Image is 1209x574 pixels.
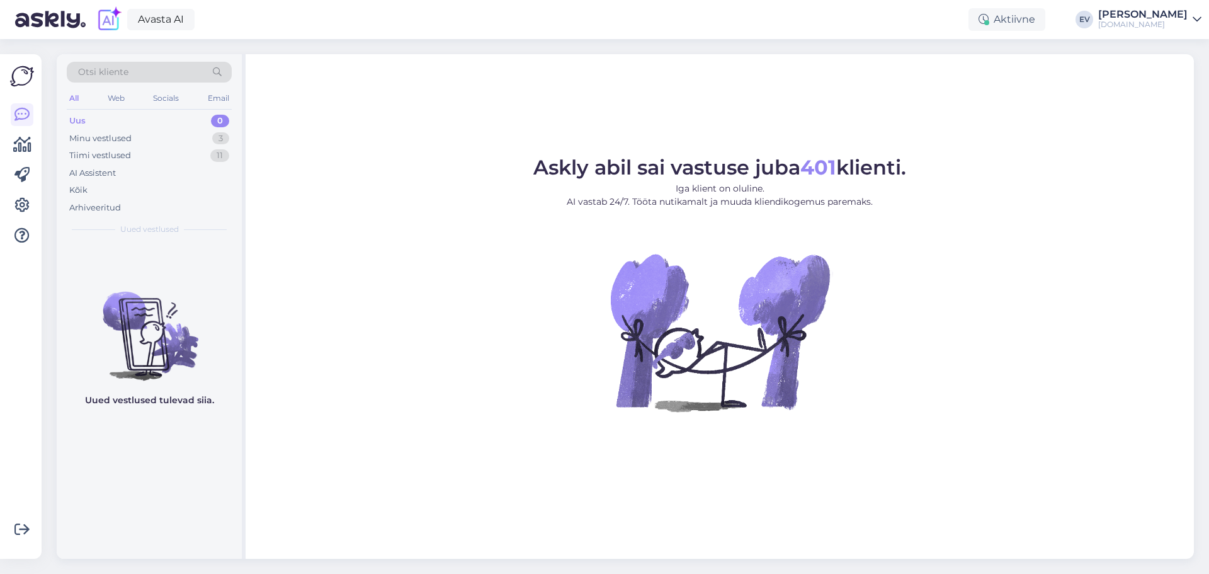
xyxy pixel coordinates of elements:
[69,167,116,180] div: AI Assistent
[150,90,181,106] div: Socials
[69,149,131,162] div: Tiimi vestlused
[210,149,229,162] div: 11
[533,182,906,209] p: Iga klient on oluline. AI vastab 24/7. Tööta nutikamalt ja muuda kliendikogemus paremaks.
[211,115,229,127] div: 0
[96,6,122,33] img: explore-ai
[69,184,88,197] div: Kõik
[1098,20,1188,30] div: [DOMAIN_NAME]
[67,90,81,106] div: All
[800,155,836,180] b: 401
[69,132,132,145] div: Minu vestlused
[69,115,86,127] div: Uus
[606,219,833,445] img: No Chat active
[85,394,214,407] p: Uued vestlused tulevad siia.
[205,90,232,106] div: Email
[78,66,128,79] span: Otsi kliente
[968,8,1045,31] div: Aktiivne
[1098,9,1201,30] a: [PERSON_NAME][DOMAIN_NAME]
[120,224,179,235] span: Uued vestlused
[212,132,229,145] div: 3
[127,9,195,30] a: Avasta AI
[1076,11,1093,28] div: EV
[57,269,242,382] img: No chats
[1098,9,1188,20] div: [PERSON_NAME]
[10,64,34,88] img: Askly Logo
[533,155,906,180] span: Askly abil sai vastuse juba klienti.
[105,90,127,106] div: Web
[69,202,121,214] div: Arhiveeritud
